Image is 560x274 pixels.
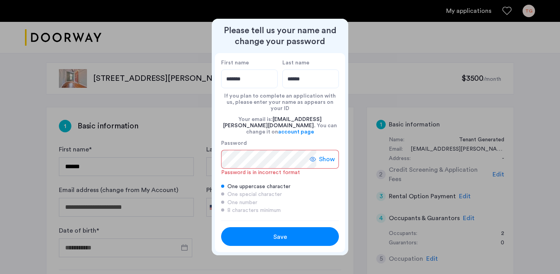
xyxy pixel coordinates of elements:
div: If you plan to complete an application with us, please enter your name as appears on your ID [221,88,339,112]
h2: Please tell us your name and change your password [215,25,345,47]
label: First name [221,59,278,66]
label: Last name [282,59,339,66]
a: account page [278,129,314,135]
span: [EMAIL_ADDRESS][PERSON_NAME][DOMAIN_NAME] [223,117,322,128]
div: 8 characters minimum [221,206,339,214]
div: One number [221,199,339,206]
div: One uppercase character [221,183,339,190]
div: One special character [221,190,339,198]
span: Password is in incorrect format [221,170,300,175]
button: button [221,227,339,246]
span: Show [319,155,335,164]
span: Save [273,232,287,242]
label: Password [221,140,316,147]
div: Your email is: . You can change it on [221,112,339,140]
